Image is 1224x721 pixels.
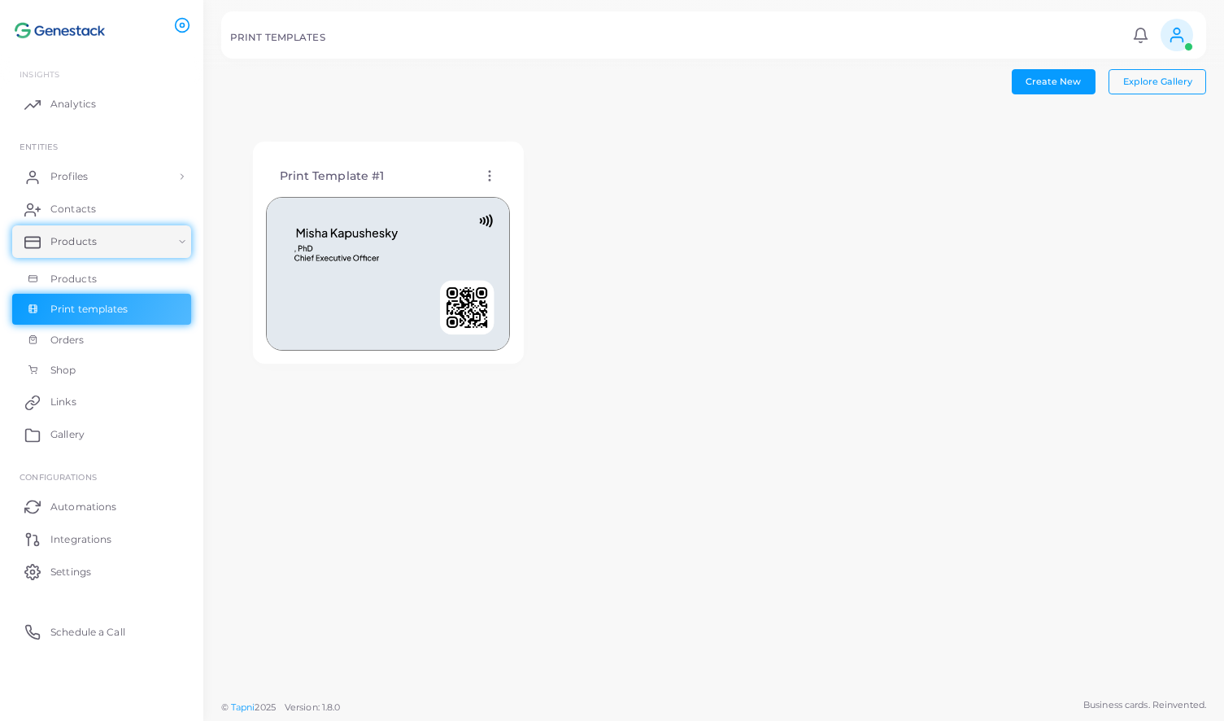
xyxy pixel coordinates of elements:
[50,625,125,640] span: Schedule a Call
[255,701,275,714] span: 2025
[266,197,510,351] img: 03180b708c93b990c6eadbd72c943d42038a34a66f20a55816eb0bcedfc8ffd1.png
[50,272,97,286] span: Products
[50,97,96,111] span: Analytics
[285,701,341,713] span: Version: 1.8.0
[50,169,88,184] span: Profiles
[50,302,128,317] span: Print templates
[12,355,191,386] a: Shop
[280,169,385,183] h4: Print Template #1
[20,142,58,151] span: ENTITIES
[12,294,191,325] a: Print templates
[12,418,191,451] a: Gallery
[12,555,191,588] a: Settings
[1109,69,1206,94] button: Explore Gallery
[1123,76,1192,87] span: Explore Gallery
[50,363,76,378] span: Shop
[12,325,191,356] a: Orders
[12,160,191,193] a: Profiles
[50,234,97,249] span: Products
[1026,76,1081,87] span: Create New
[20,69,59,79] span: INSIGHTS
[50,202,96,216] span: Contacts
[12,88,191,120] a: Analytics
[50,500,116,514] span: Automations
[12,490,191,522] a: Automations
[12,225,191,258] a: Products
[12,522,191,555] a: Integrations
[231,701,255,713] a: Tapni
[12,615,191,648] a: Schedule a Call
[50,532,111,547] span: Integrations
[50,333,85,347] span: Orders
[50,427,85,442] span: Gallery
[12,386,191,418] a: Links
[15,15,105,46] img: logo
[221,701,340,714] span: ©
[1012,69,1096,94] button: Create New
[12,264,191,295] a: Products
[20,472,97,482] span: Configurations
[230,32,325,43] h5: PRINT TEMPLATES
[50,395,76,409] span: Links
[12,193,191,225] a: Contacts
[50,565,91,579] span: Settings
[1083,698,1206,712] span: Business cards. Reinvented.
